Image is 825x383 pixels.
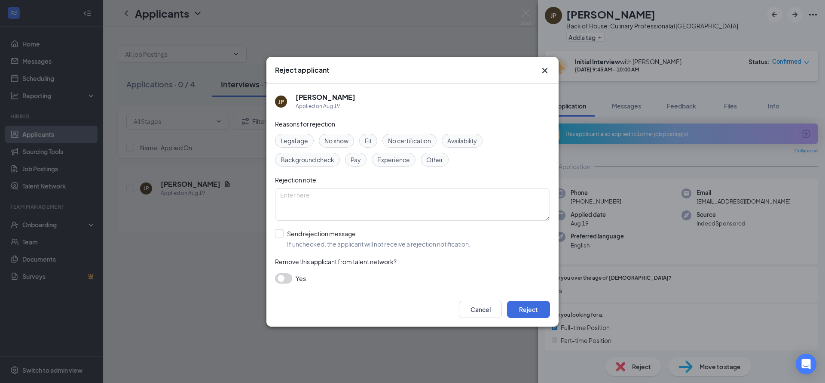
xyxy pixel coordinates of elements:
[459,301,502,318] button: Cancel
[296,102,355,111] div: Applied on Aug 19
[278,98,284,105] div: JP
[324,136,348,145] span: No show
[426,155,443,164] span: Other
[447,136,477,145] span: Availability
[275,258,397,266] span: Remove this applicant from talent network?
[275,120,335,128] span: Reasons for rejection
[296,273,306,284] span: Yes
[296,93,355,102] h5: [PERSON_NAME]
[351,155,361,164] span: Pay
[281,136,308,145] span: Legal age
[275,176,316,184] span: Rejection note
[540,65,550,76] button: Close
[275,65,329,75] h3: Reject applicant
[540,65,550,76] svg: Cross
[365,136,372,145] span: Fit
[377,155,410,164] span: Experience
[507,301,550,318] button: Reject
[796,354,816,374] div: Open Intercom Messenger
[281,155,334,164] span: Background check
[388,136,431,145] span: No certification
